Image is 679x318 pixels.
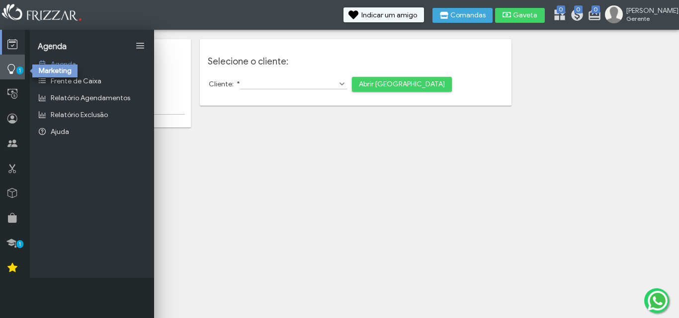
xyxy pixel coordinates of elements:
[588,8,597,24] a: 0
[570,8,580,24] a: 0
[553,8,563,24] a: 0
[605,5,674,25] a: [PERSON_NAME] Gerente
[32,64,78,77] div: Marketing
[646,289,670,313] img: whatsapp.png
[208,56,503,67] h3: Selecione o cliente:
[30,72,154,89] a: Frente de Caixa
[359,77,445,92] span: Abrir [GEOGRAPHIC_DATA]
[30,106,154,123] a: Relatório Exclusão
[51,60,76,68] span: Agenda
[343,7,424,22] button: Indicar um amigo
[16,66,23,74] span: 1
[51,94,130,102] span: Relatório Agendamentos
[574,5,583,13] span: 0
[626,15,671,22] span: Gerente
[51,77,101,85] span: Frente de Caixa
[352,77,452,92] button: Abrir [GEOGRAPHIC_DATA]
[450,12,486,19] span: Comandas
[337,79,347,89] button: Show Options
[513,12,538,19] span: Gaveta
[592,5,600,13] span: 0
[361,12,417,19] span: Indicar um amigo
[16,240,23,248] span: 1
[51,127,69,136] span: Ajuda
[38,42,67,52] span: Agenda
[626,6,671,15] span: [PERSON_NAME]
[557,5,565,13] span: 0
[495,8,545,23] button: Gaveta
[51,111,108,119] span: Relatório Exclusão
[209,80,240,88] label: Cliente:
[30,56,154,72] a: Agenda
[30,123,154,140] a: Ajuda
[432,8,493,23] button: Comandas
[30,89,154,106] a: Relatório Agendamentos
